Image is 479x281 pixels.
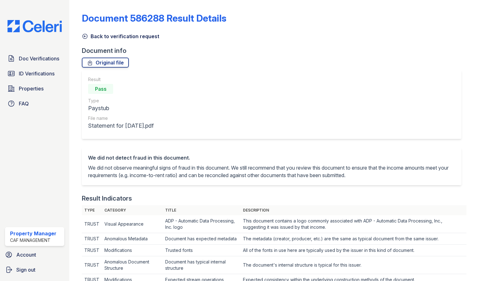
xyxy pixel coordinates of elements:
td: Trusted fonts [163,245,240,256]
td: Visual Appearance [102,215,163,233]
td: TRUST [82,233,102,245]
div: Document info [82,46,466,55]
div: Pass [88,84,113,94]
th: Type [82,205,102,215]
a: Sign out [3,263,67,276]
th: Title [163,205,240,215]
a: Properties [5,82,64,95]
span: Properties [19,85,44,92]
th: Description [240,205,466,215]
img: CE_Logo_Blue-a8612792a0a2168367f1c8372b55b34899dd931a85d93a1a3d3e32e68fde9ad4.png [3,20,67,32]
td: Document has expected metadata [163,233,240,245]
td: Anomalous Metadata [102,233,163,245]
div: CAF Management [10,237,56,243]
p: We did not observe meaningful signs of fraud in this document. We still recommend that you review... [88,164,455,179]
th: Category [102,205,163,215]
td: All of the fonts in use here are typically used by the issuer in this kind of document. [240,245,466,256]
a: Original file [82,58,129,68]
span: ID Verifications [19,70,55,77]
td: The document's internal structure is typical for this issuer. [240,256,466,274]
div: Paystub [88,104,154,113]
a: Doc Verifications [5,52,64,65]
td: The metadata (creator, producer, etc.) are the same as typical document from the same issuer. [240,233,466,245]
td: TRUST [82,256,102,274]
div: Result [88,76,154,83]
td: ADP - Automatic Data Processing, Inc. logo [163,215,240,233]
span: FAQ [19,100,29,107]
td: TRUST [82,245,102,256]
a: Account [3,248,67,261]
a: Back to verification request [82,33,159,40]
div: Property Manager [10,230,56,237]
span: Account [16,251,36,258]
div: File name [88,115,154,121]
div: Statement for [DATE].pdf [88,121,154,130]
div: Result Indicators [82,194,132,203]
div: Type [88,98,154,104]
td: Modifications [102,245,163,256]
td: TRUST [82,215,102,233]
div: We did not detect fraud in this document. [88,154,455,161]
a: FAQ [5,97,64,110]
a: ID Verifications [5,67,64,80]
td: Document has typical internal structure [163,256,240,274]
span: Sign out [16,266,35,273]
td: Anomalous Document Structure [102,256,163,274]
a: Document 586288 Result Details [82,13,226,24]
span: Doc Verifications [19,55,59,62]
td: This document contains a logo commonly associated with ADP - Automatic Data Processing, Inc., sug... [240,215,466,233]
